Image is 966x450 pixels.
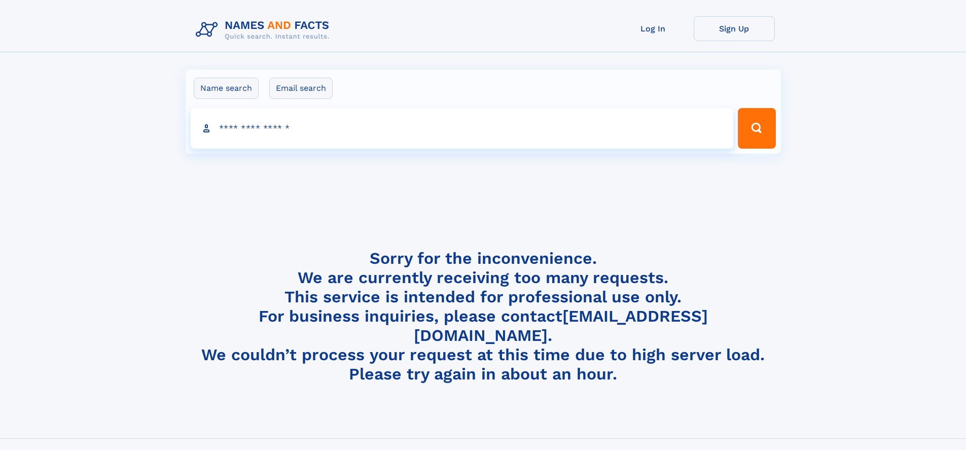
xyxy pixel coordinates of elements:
[192,16,338,44] img: Logo Names and Facts
[191,108,734,149] input: search input
[414,306,708,345] a: [EMAIL_ADDRESS][DOMAIN_NAME]
[613,16,694,41] a: Log In
[192,249,775,384] h4: Sorry for the inconvenience. We are currently receiving too many requests. This service is intend...
[694,16,775,41] a: Sign Up
[194,78,259,99] label: Name search
[269,78,333,99] label: Email search
[738,108,775,149] button: Search Button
